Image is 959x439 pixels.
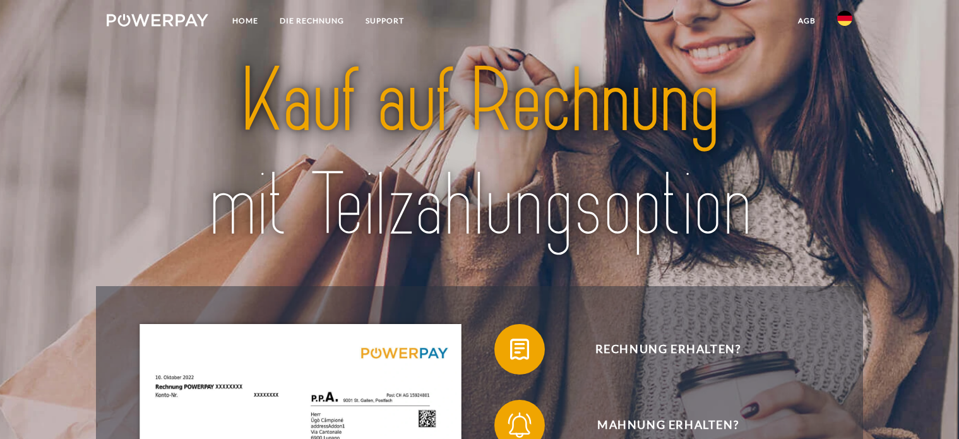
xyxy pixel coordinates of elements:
[143,44,816,263] img: title-powerpay_de.svg
[222,9,269,32] a: Home
[837,11,852,26] img: de
[504,334,535,365] img: qb_bill.svg
[494,324,823,375] button: Rechnung erhalten?
[513,324,823,375] span: Rechnung erhalten?
[269,9,355,32] a: DIE RECHNUNG
[107,14,208,27] img: logo-powerpay-white.svg
[355,9,415,32] a: SUPPORT
[787,9,826,32] a: agb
